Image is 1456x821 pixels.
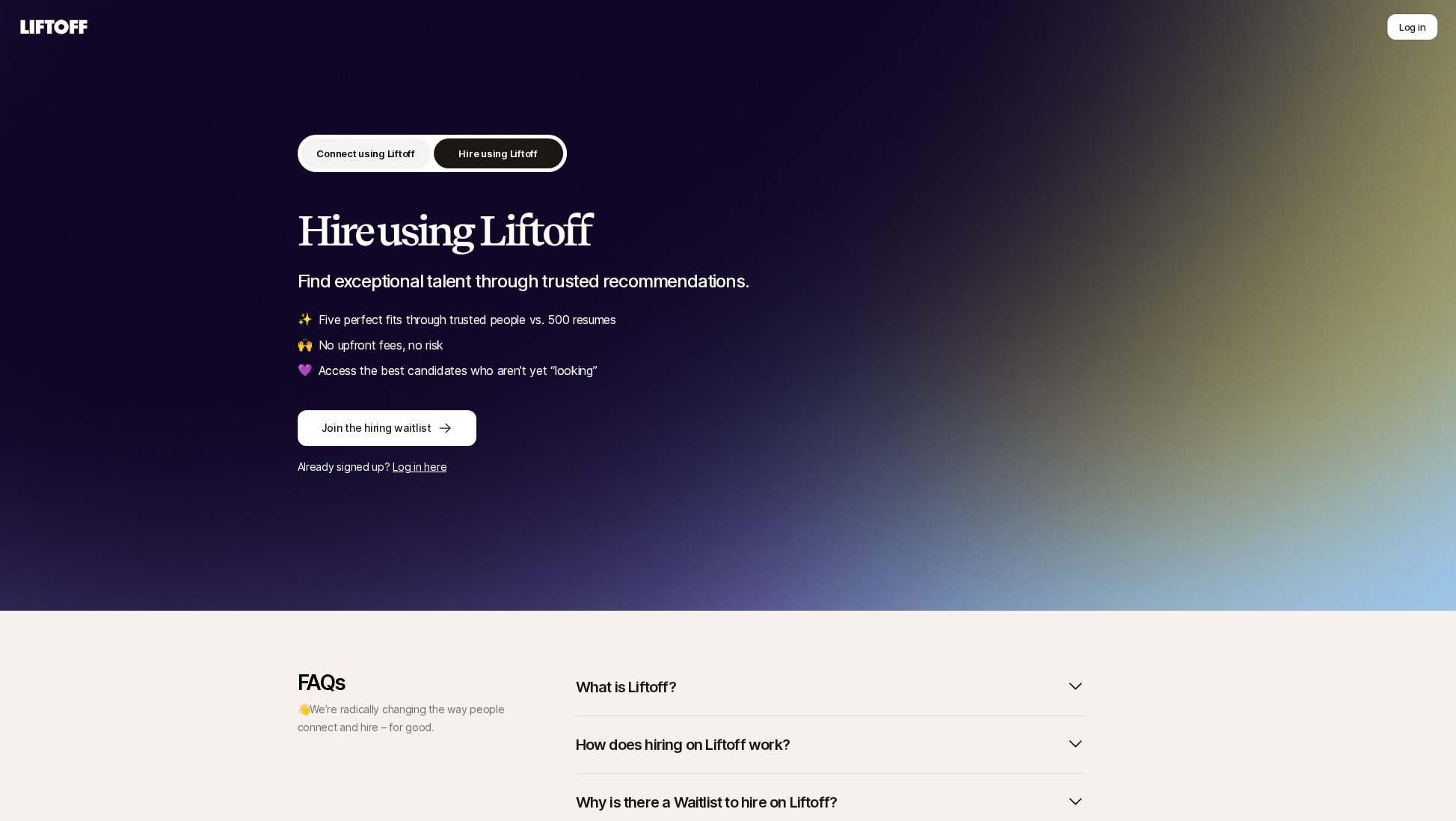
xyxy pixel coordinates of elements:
[319,310,616,329] p: Five perfect fits through trusted people vs. 500 resumes
[576,677,676,698] p: What is Liftoff?
[319,361,598,380] p: Access the best candidates who aren’t yet “looking”
[576,728,1084,761] button: How does hiring on Liftoff work?
[298,410,476,446] button: Join the hiring waitlist
[298,208,1159,253] h2: Hire using Liftoff
[298,701,507,736] p: 👋
[319,335,443,355] p: No upfront fees, no risk
[576,786,1084,819] button: Why is there a Waitlist to hire on Liftoff?
[298,310,313,329] span: ✨
[298,671,507,695] p: FAQs
[316,146,415,161] p: Connect using Liftoff
[298,335,313,355] span: 🙌
[576,734,790,755] p: How does hiring on Liftoff work?
[298,410,1159,446] a: Join the hiring waitlist
[576,671,1084,704] button: What is Liftoff?
[298,703,505,733] span: We’re radically changing the way people connect and hire – for good.
[298,361,313,380] span: 💜️
[458,146,537,161] p: Hire using Liftoff
[576,792,838,813] p: Why is there a Waitlist to hire on Liftoff?
[1386,13,1438,40] button: Log in
[298,271,1159,292] p: Find exceptional talent through trusted recommendations.
[298,458,1159,476] p: Already signed up?
[393,460,446,473] a: Log in here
